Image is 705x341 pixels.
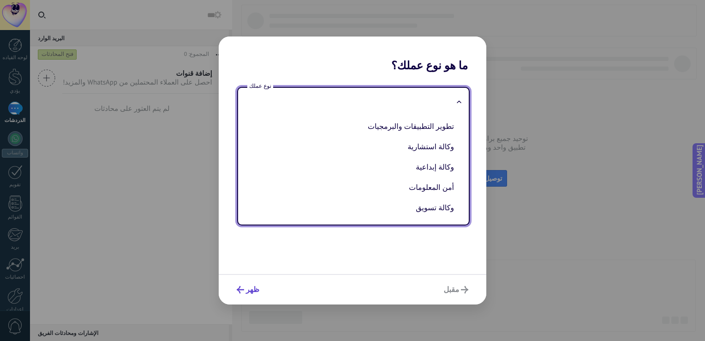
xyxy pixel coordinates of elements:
li: تصميم UX / UI [245,218,458,238]
li: تطوير التطبيقات والبرمجيات [245,116,458,137]
li: وكالة استشارية [245,137,458,157]
span: ظهر [246,286,259,293]
li: أمن المعلومات [245,177,458,198]
h2: ما هو نوع عملك؟ [219,37,486,72]
li: وكالة تسويق [245,198,458,218]
li: وكالة إبداعية [245,157,458,177]
button: ظهر [233,282,263,298]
